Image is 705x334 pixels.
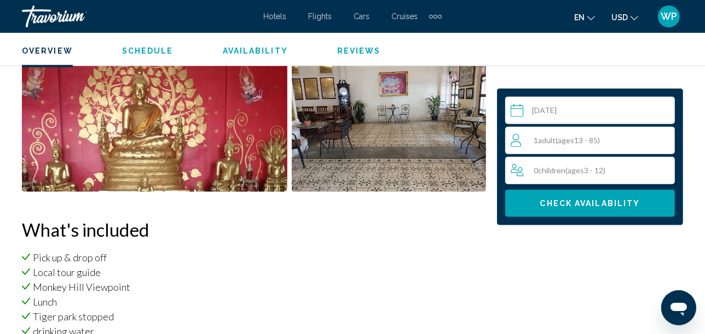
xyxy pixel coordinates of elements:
span: ( 3 - 12) [565,166,605,175]
span: USD [611,13,628,22]
span: Overview [22,46,73,55]
button: Overview [22,46,73,56]
iframe: Button to launch messaging window [661,290,696,325]
span: Check Availability [540,200,640,208]
button: Change language [574,9,595,25]
li: Pick up & drop off [22,251,486,263]
li: Tiger park stopped [22,310,486,323]
button: Change currency [611,9,638,25]
span: Adult [538,136,556,145]
button: Extra navigation items [429,8,442,25]
span: en [574,13,585,22]
button: User Menu [655,5,683,28]
span: ages [558,136,574,145]
span: 1 [534,136,600,145]
li: Lunch [22,296,486,308]
span: Availability [223,46,288,55]
span: Schedule [122,46,174,55]
span: ages [568,166,584,175]
button: Check Availability [505,190,675,217]
a: Hotels [264,12,287,21]
span: ( 13 - 85) [556,136,600,145]
li: Local tour guide [22,266,486,278]
span: Reviews [337,46,381,55]
h2: What's included [22,219,486,241]
a: Cars [354,12,370,21]
a: Travorium [22,5,253,27]
button: Availability [223,46,288,56]
li: Monkey Hill Viewpoint [22,281,486,293]
span: WP [661,11,677,22]
button: Reviews [337,46,381,56]
a: Flights [309,12,332,21]
button: Schedule [122,46,174,56]
span: 0 [534,166,605,175]
button: Travelers: 1 adult, 0 children [505,127,675,184]
span: Children [538,166,565,175]
button: Open full-screen image slider [22,56,287,192]
button: Open full-screen image slider [292,56,486,192]
a: Cruises [392,12,418,21]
